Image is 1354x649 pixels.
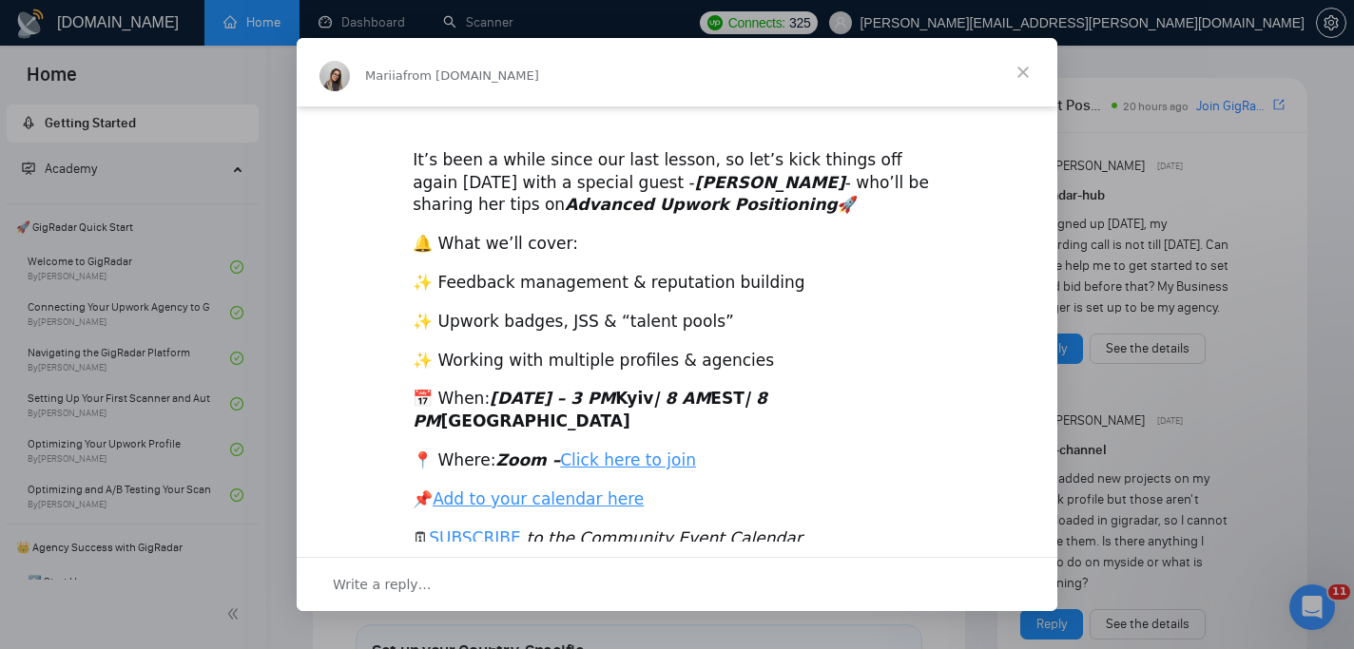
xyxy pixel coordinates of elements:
i: [PERSON_NAME] [695,173,845,192]
div: 🗓 [413,527,941,550]
div: ✨ Upwork badges, JSS & “talent pools” [413,311,941,334]
i: Advanced Upwork Positioning [565,195,838,214]
span: Close [989,38,1057,106]
div: 🔔 What we’ll cover: [413,233,941,256]
div: ​It’s been a while since our last lesson, so let’s kick things off again [DATE] with a special gu... [413,126,941,217]
a: Add to your calendar here [433,489,644,508]
img: Profile image for Mariia [319,61,350,91]
div: 📌 [413,488,941,511]
div: ✨ Working with multiple profiles & agencies [413,350,941,372]
span: Mariia [365,68,403,83]
div: 📅 When: [413,388,941,433]
span: from [DOMAIN_NAME] [403,68,539,83]
a: Click here to join [560,450,696,469]
a: SUBSCRIBE [429,528,521,547]
div: 📍 Where: [413,449,941,472]
i: | 8 PM [413,389,767,430]
span: Write a reply… [333,572,432,597]
b: Kyiv EST [GEOGRAPHIC_DATA] [413,389,767,430]
div: ✨ Feedback management & reputation building [413,272,941,295]
i: to the Community Event Calendar [527,528,803,547]
i: | 8 AM [653,389,710,408]
i: Zoom – [495,450,696,469]
div: Open conversation and reply [297,557,1057,611]
i: [DATE] – 3 PM [490,389,615,408]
